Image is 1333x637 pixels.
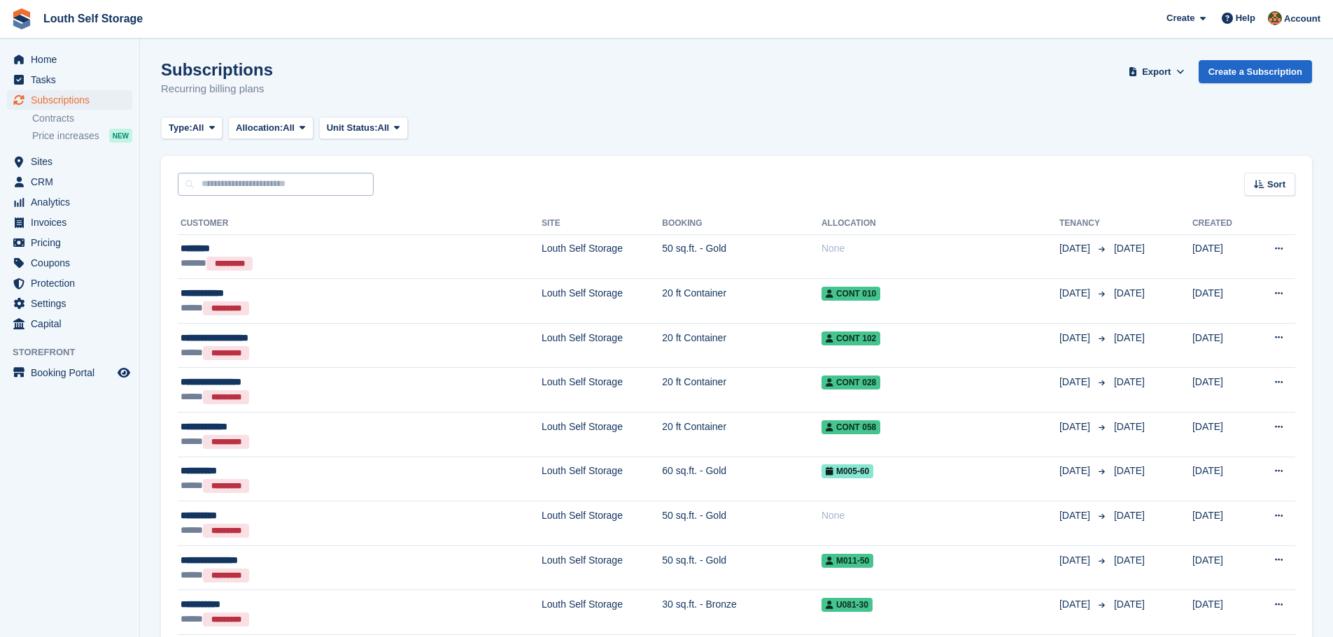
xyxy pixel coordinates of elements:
td: 60 sq.ft. - Gold [662,457,821,501]
button: Type: All [161,117,223,140]
span: Export [1142,65,1171,79]
span: [DATE] [1059,553,1093,568]
a: menu [7,90,132,110]
a: Preview store [115,364,132,381]
a: Price increases NEW [32,128,132,143]
span: Tasks [31,70,115,90]
span: [DATE] [1114,554,1145,566]
a: menu [7,233,132,252]
div: None [821,241,1059,256]
span: [DATE] [1114,510,1145,521]
span: Protection [31,273,115,293]
span: [DATE] [1059,464,1093,478]
td: 50 sq.ft. - Gold [662,545,821,590]
span: M011-50 [821,554,873,568]
td: Louth Self Storage [542,545,662,590]
a: menu [7,363,132,382]
img: Andy Smith [1268,11,1282,25]
th: Customer [178,213,542,235]
td: [DATE] [1192,368,1252,413]
th: Created [1192,213,1252,235]
img: stora-icon-8386f47178a22dfd0bd8f6a31ec36ba5ce8667c1dd55bd0f319d3a0aa187defe.svg [11,8,32,29]
button: Export [1126,60,1187,83]
span: [DATE] [1114,332,1145,343]
span: Unit Status: [327,121,378,135]
td: 30 sq.ft. - Bronze [662,590,821,635]
a: menu [7,213,132,232]
th: Allocation [821,213,1059,235]
span: U081-30 [821,598,873,612]
td: [DATE] [1192,590,1252,635]
a: menu [7,192,132,212]
a: menu [7,172,132,192]
td: Louth Self Storage [542,279,662,324]
span: [DATE] [1059,241,1093,256]
th: Site [542,213,662,235]
td: 20 ft Container [662,368,821,413]
span: CRM [31,172,115,192]
td: [DATE] [1192,501,1252,546]
span: [DATE] [1059,420,1093,434]
span: Invoices [31,213,115,232]
a: menu [7,50,132,69]
h1: Subscriptions [161,60,273,79]
span: [DATE] [1059,597,1093,612]
td: [DATE] [1192,457,1252,501]
span: Home [31,50,115,69]
span: [DATE] [1114,465,1145,476]
span: [DATE] [1114,421,1145,432]
th: Tenancy [1059,213,1108,235]
span: Account [1284,12,1320,26]
th: Booking [662,213,821,235]
a: menu [7,253,132,273]
span: Pricing [31,233,115,252]
span: All [378,121,390,135]
span: [DATE] [1114,243,1145,254]
a: menu [7,152,132,171]
a: menu [7,70,132,90]
a: menu [7,314,132,334]
td: Louth Self Storage [542,413,662,457]
span: Coupons [31,253,115,273]
span: Type: [169,121,192,135]
td: Louth Self Storage [542,457,662,501]
p: Recurring billing plans [161,81,273,97]
div: NEW [109,129,132,143]
td: Louth Self Storage [542,590,662,635]
span: Booking Portal [31,363,115,382]
span: Storefront [13,345,139,359]
td: 20 ft Container [662,279,821,324]
span: Sort [1267,178,1285,192]
td: [DATE] [1192,413,1252,457]
td: 20 ft Container [662,323,821,368]
span: Allocation: [236,121,283,135]
span: [DATE] [1059,375,1093,389]
span: Price increases [32,129,99,143]
td: [DATE] [1192,234,1252,279]
span: Analytics [31,192,115,212]
span: M005-60 [821,464,873,478]
span: [DATE] [1059,286,1093,301]
td: [DATE] [1192,323,1252,368]
td: Louth Self Storage [542,234,662,279]
a: Louth Self Storage [38,7,148,30]
td: Louth Self Storage [542,368,662,413]
td: Louth Self Storage [542,501,662,546]
div: None [821,508,1059,523]
span: [DATE] [1114,599,1145,610]
span: All [192,121,204,135]
a: Create a Subscription [1199,60,1312,83]
button: Unit Status: All [319,117,408,140]
span: Cont 010 [821,287,880,301]
a: menu [7,273,132,293]
span: Cont 058 [821,420,880,434]
span: Capital [31,314,115,334]
span: Create [1166,11,1194,25]
span: [DATE] [1114,376,1145,387]
td: 20 ft Container [662,413,821,457]
span: Cont 102 [821,331,880,345]
span: All [283,121,295,135]
span: [DATE] [1114,287,1145,299]
a: menu [7,294,132,313]
span: [DATE] [1059,508,1093,523]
